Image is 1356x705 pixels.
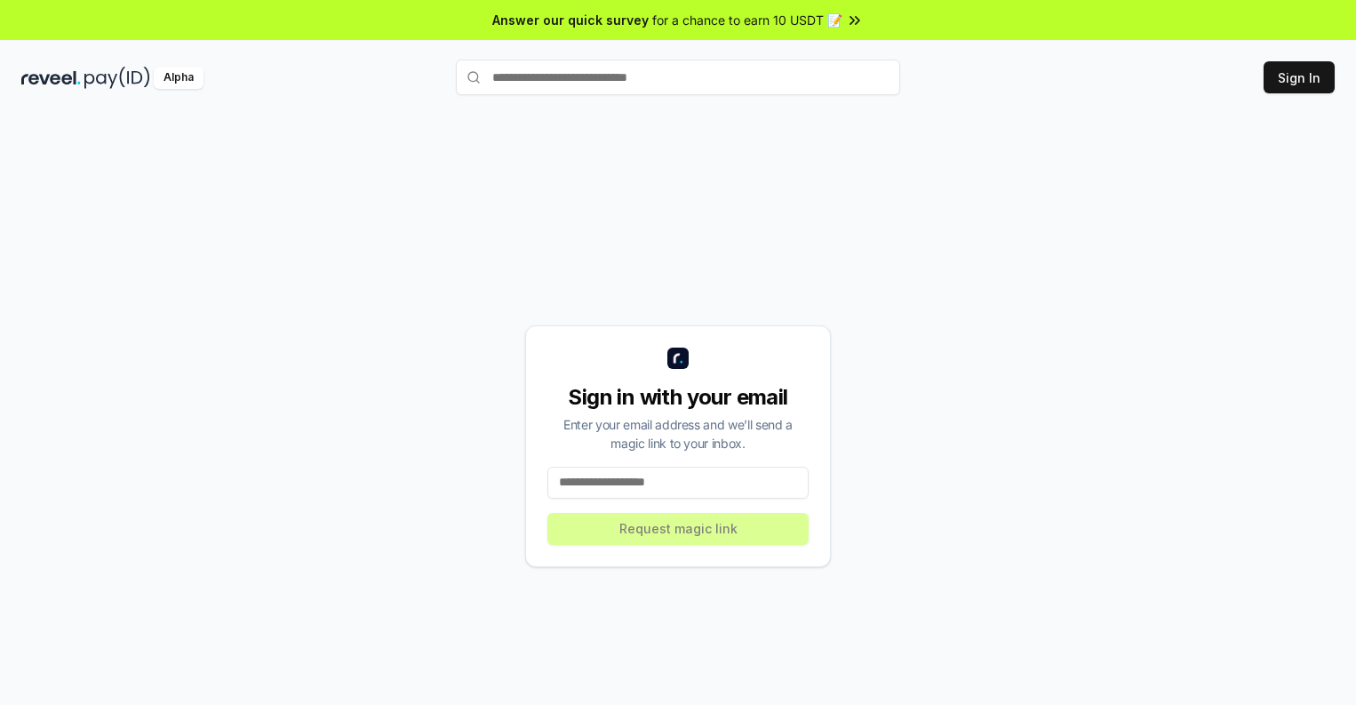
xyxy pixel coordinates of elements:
[492,11,649,29] span: Answer our quick survey
[667,348,689,369] img: logo_small
[84,67,150,89] img: pay_id
[154,67,203,89] div: Alpha
[547,415,809,453] div: Enter your email address and we’ll send a magic link to your inbox.
[652,11,842,29] span: for a chance to earn 10 USDT 📝
[21,67,81,89] img: reveel_dark
[547,383,809,412] div: Sign in with your email
[1264,61,1335,93] button: Sign In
